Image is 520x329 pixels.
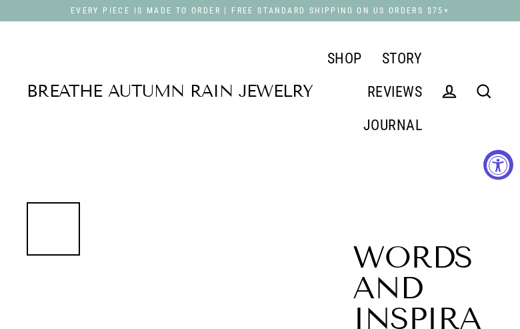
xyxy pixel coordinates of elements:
[483,149,513,180] button: Accessibility Widget, click to open
[317,41,372,75] a: SHOP
[27,83,313,100] a: Breathe Autumn Rain Jewelry
[372,41,432,75] a: STORY
[357,75,432,108] a: REVIEWS
[313,41,432,141] div: Primary
[353,108,432,141] a: JOURNAL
